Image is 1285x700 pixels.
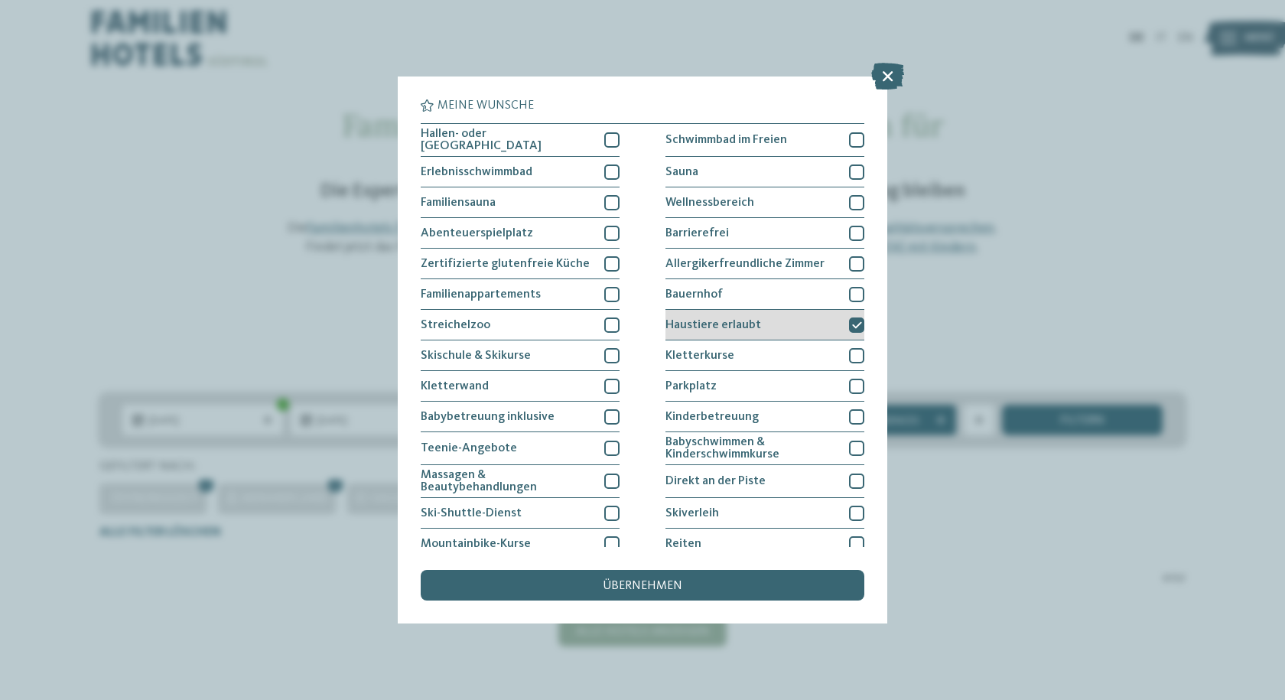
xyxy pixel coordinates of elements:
[665,411,759,423] span: Kinderbetreuung
[421,538,531,550] span: Mountainbike-Kurse
[421,258,590,270] span: Zertifizierte glutenfreie Küche
[421,442,517,454] span: Teenie-Angebote
[665,134,787,146] span: Schwimmbad im Freien
[421,469,593,493] span: Massagen & Beautybehandlungen
[421,166,532,178] span: Erlebnisschwimmbad
[665,436,838,461] span: Babyschwimmen & Kinderschwimmkurse
[603,580,682,592] span: übernehmen
[665,538,701,550] span: Reiten
[421,411,555,423] span: Babybetreuung inklusive
[438,99,534,112] span: Meine Wünsche
[665,380,717,392] span: Parkplatz
[421,288,541,301] span: Familienappartements
[421,227,533,239] span: Abenteuerspielplatz
[665,350,734,362] span: Kletterkurse
[421,507,522,519] span: Ski-Shuttle-Dienst
[665,227,729,239] span: Barrierefrei
[665,507,719,519] span: Skiverleih
[665,197,754,209] span: Wellnessbereich
[665,258,825,270] span: Allergikerfreundliche Zimmer
[665,166,698,178] span: Sauna
[665,288,723,301] span: Bauernhof
[665,319,761,331] span: Haustiere erlaubt
[665,475,766,487] span: Direkt an der Piste
[421,319,490,331] span: Streichelzoo
[421,128,593,152] span: Hallen- oder [GEOGRAPHIC_DATA]
[421,380,489,392] span: Kletterwand
[421,350,531,362] span: Skischule & Skikurse
[421,197,496,209] span: Familiensauna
